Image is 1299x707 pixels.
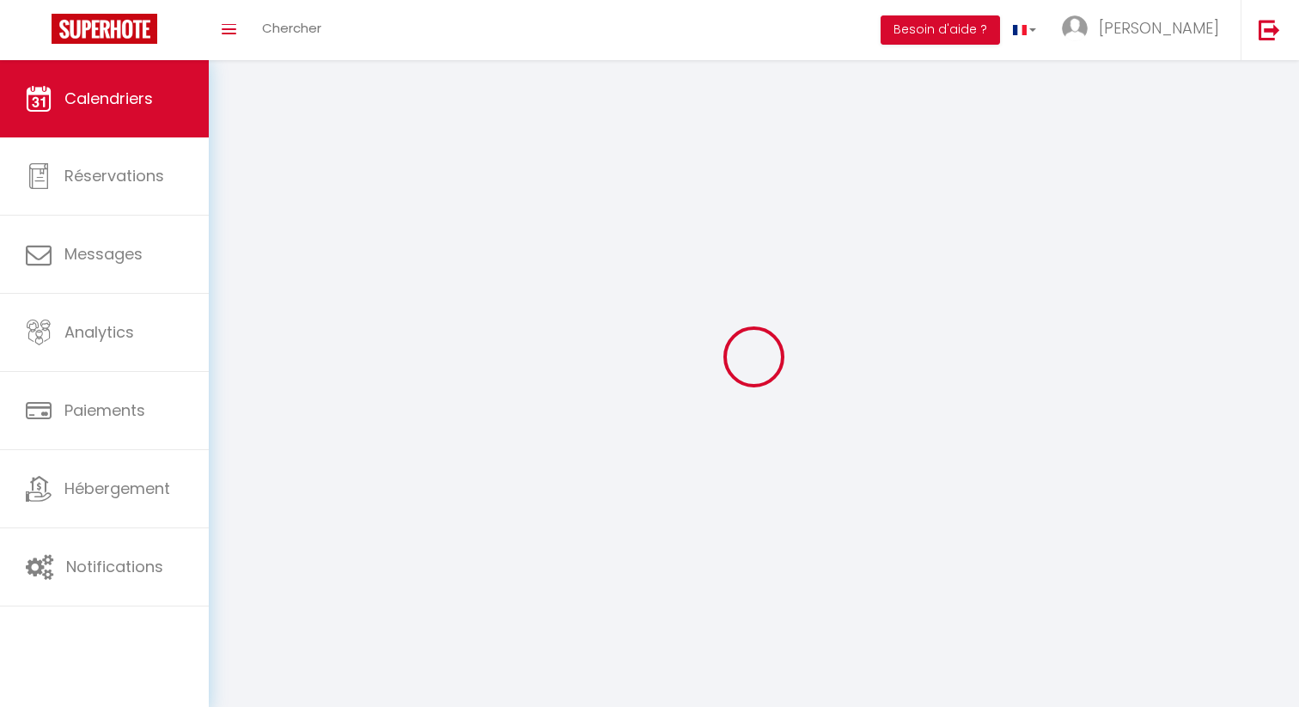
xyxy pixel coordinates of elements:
[881,15,1000,45] button: Besoin d'aide ?
[64,478,170,499] span: Hébergement
[64,399,145,421] span: Paiements
[1259,19,1280,40] img: logout
[66,556,163,577] span: Notifications
[14,7,65,58] button: Ouvrir le widget de chat LiveChat
[64,321,134,343] span: Analytics
[1099,17,1219,39] span: [PERSON_NAME]
[52,14,157,44] img: Super Booking
[262,19,321,37] span: Chercher
[64,88,153,109] span: Calendriers
[64,165,164,186] span: Réservations
[64,243,143,265] span: Messages
[1062,15,1088,41] img: ...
